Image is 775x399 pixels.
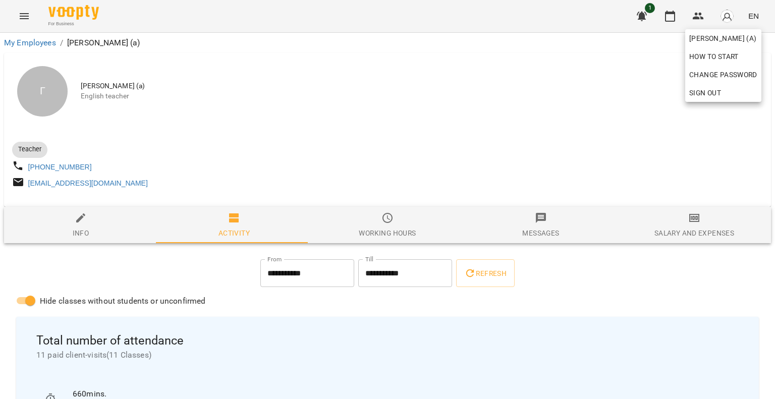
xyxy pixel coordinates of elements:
a: [PERSON_NAME] (а) [685,29,761,47]
span: Sign Out [689,87,721,99]
a: How to start [685,47,743,66]
span: [PERSON_NAME] (а) [689,32,757,44]
a: Change Password [685,66,761,84]
span: How to start [689,50,739,63]
button: Sign Out [685,84,761,102]
span: Change Password [689,69,757,81]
